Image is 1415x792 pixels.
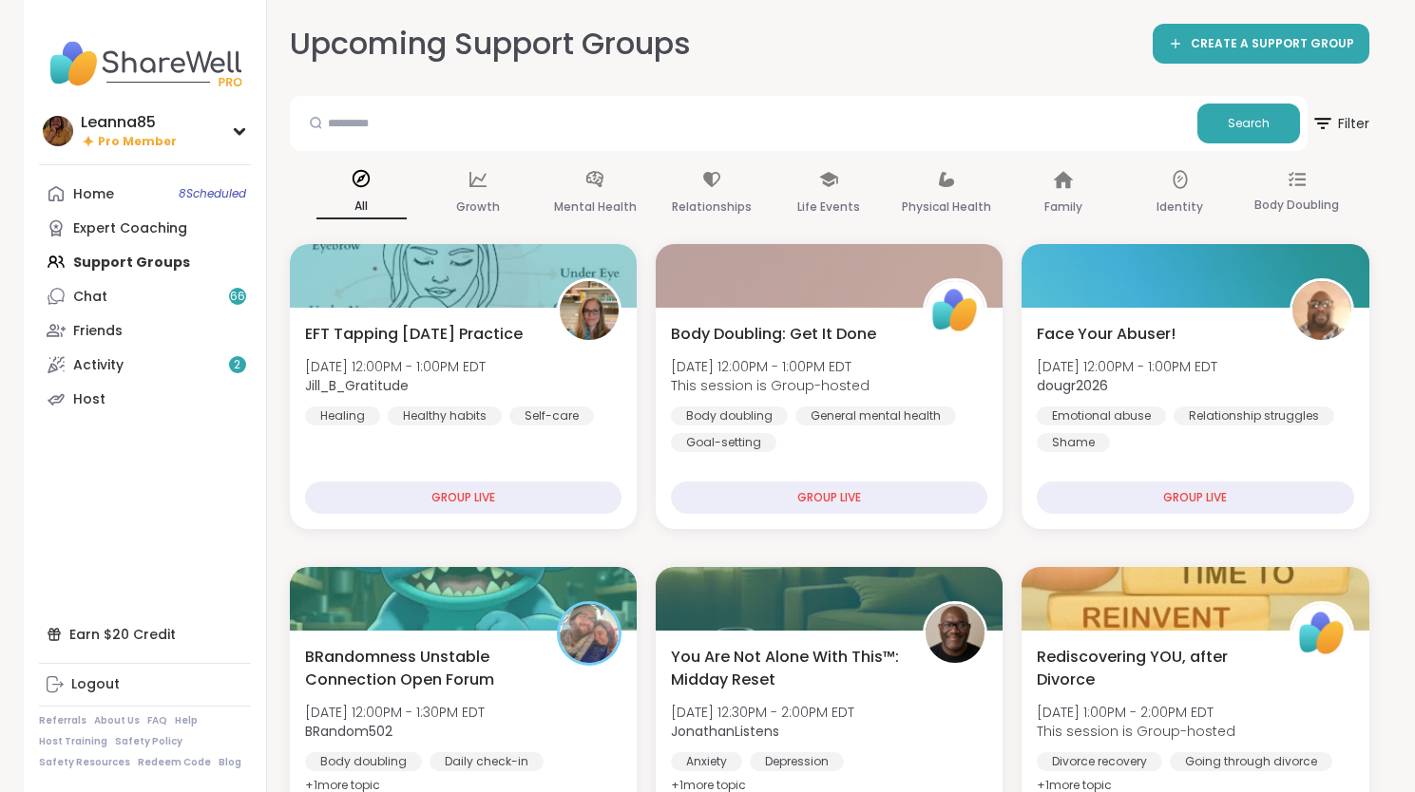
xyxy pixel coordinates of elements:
img: ShareWell Nav Logo [39,30,251,97]
span: 66 [230,289,245,305]
div: Logout [71,675,120,694]
span: Rediscovering YOU, after Divorce [1037,646,1268,691]
b: BRandom502 [305,722,392,741]
div: Healthy habits [388,406,502,425]
span: BRandomness Unstable Connection Open Forum [305,646,536,691]
a: Activity2 [39,348,251,382]
a: Host [39,382,251,416]
span: You Are Not Alone With This™: Midday Reset [671,646,902,691]
span: This session is Group-hosted [671,376,870,395]
span: Search [1228,115,1270,132]
span: [DATE] 12:00PM - 1:00PM EDT [1037,357,1217,376]
img: ShareWell [926,281,985,340]
span: [DATE] 1:00PM - 2:00PM EDT [1037,703,1235,722]
div: Friends [73,322,123,341]
span: 8 Scheduled [179,186,246,201]
p: Relationships [672,196,752,218]
b: dougr2026 [1037,376,1108,395]
div: General mental health [795,406,956,425]
div: Anxiety [671,752,742,771]
img: dougr2026 [1292,281,1351,340]
p: Identity [1157,196,1203,218]
div: Body doubling [305,752,422,771]
span: Pro Member [98,134,177,150]
p: Growth [456,196,500,218]
a: CREATE A SUPPORT GROUP [1153,24,1369,64]
div: Expert Coaching [73,219,187,238]
div: Activity [73,356,124,375]
div: Shame [1037,433,1110,452]
a: Home8Scheduled [39,177,251,211]
a: Blog [219,756,241,769]
a: Safety Resources [39,756,130,769]
div: Emotional abuse [1037,406,1166,425]
div: Daily check-in [430,752,544,771]
div: Host [73,390,105,409]
img: BRandom502 [560,604,619,663]
a: FAQ [147,714,167,727]
span: This session is Group-hosted [1037,722,1235,741]
a: Expert Coaching [39,211,251,245]
img: Leanna85 [43,116,73,146]
img: Jill_B_Gratitude [560,281,619,340]
div: Leanna85 [81,112,177,133]
div: Chat [73,288,107,307]
p: Life Events [797,196,860,218]
div: Depression [750,752,844,771]
div: Going through divorce [1170,752,1332,771]
div: Home [73,185,114,204]
a: Referrals [39,714,86,727]
div: Body doubling [671,406,788,425]
button: Filter [1311,96,1369,151]
span: Face Your Abuser! [1037,323,1176,346]
div: Divorce recovery [1037,752,1162,771]
img: JonathanListens [926,604,985,663]
p: All [316,195,407,219]
div: Goal-setting [671,433,776,452]
span: [DATE] 12:00PM - 1:00PM EDT [671,357,870,376]
p: Physical Health [902,196,991,218]
a: Safety Policy [115,735,182,748]
a: About Us [94,714,140,727]
h2: Upcoming Support Groups [290,23,691,66]
span: [DATE] 12:00PM - 1:30PM EDT [305,703,485,722]
a: Chat66 [39,279,251,313]
div: Healing [305,406,380,425]
a: Host Training [39,735,107,748]
a: Friends [39,313,251,348]
div: Self-care [509,406,594,425]
p: Mental Health [554,196,637,218]
a: Help [175,714,198,727]
button: Search [1197,104,1300,143]
b: JonathanListens [671,722,779,741]
div: Relationship struggles [1174,406,1334,425]
b: Jill_B_Gratitude [305,376,409,395]
div: GROUP LIVE [671,481,987,514]
div: GROUP LIVE [305,481,621,514]
img: ShareWell [1292,604,1351,663]
span: 2 [234,357,240,373]
div: GROUP LIVE [1037,481,1353,514]
a: Logout [39,668,251,702]
p: Body Doubling [1254,194,1339,217]
span: EFT Tapping [DATE] Practice [305,323,523,346]
p: Family [1044,196,1082,218]
span: [DATE] 12:30PM - 2:00PM EDT [671,703,854,722]
div: Earn $20 Credit [39,617,251,651]
span: CREATE A SUPPORT GROUP [1191,36,1354,52]
a: Redeem Code [138,756,211,769]
span: Filter [1311,101,1369,146]
span: [DATE] 12:00PM - 1:00PM EDT [305,357,486,376]
span: Body Doubling: Get It Done [671,323,876,346]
